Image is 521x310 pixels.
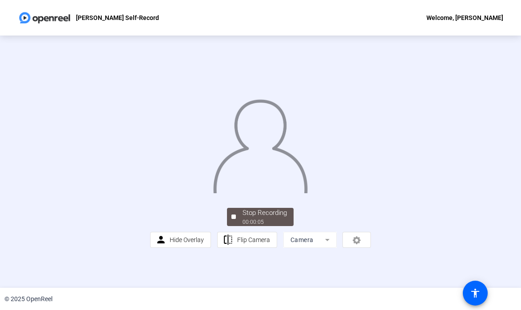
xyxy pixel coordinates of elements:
div: Stop Recording [243,208,287,218]
mat-icon: accessibility [470,288,481,298]
mat-icon: person [155,234,167,246]
div: 00:00:05 [243,218,287,226]
p: [PERSON_NAME] Self-Record [76,12,159,23]
span: Flip Camera [237,236,270,243]
div: Welcome, [PERSON_NAME] [426,12,503,23]
button: Flip Camera [217,232,277,248]
button: Hide Overlay [150,232,211,248]
img: OpenReel logo [18,9,72,27]
mat-icon: flip [223,234,234,246]
img: overlay [213,94,308,193]
span: Hide Overlay [170,236,204,243]
button: Stop Recording00:00:05 [227,208,294,226]
div: © 2025 OpenReel [4,294,52,304]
